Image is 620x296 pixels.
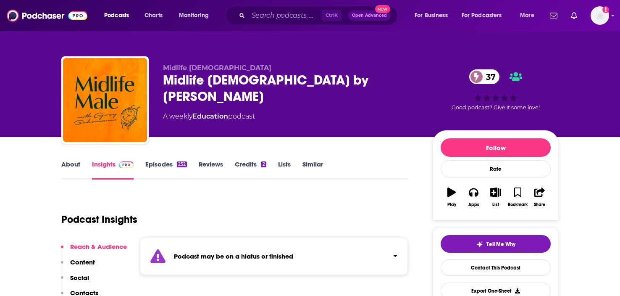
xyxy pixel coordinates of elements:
p: Content [70,258,95,266]
span: Good podcast? Give it some love! [452,104,540,111]
a: About [61,160,80,180]
strong: Podcast may be on a hiatus or finished [174,252,293,260]
img: Midlife Male by Greg Scheinman [63,58,147,142]
button: open menu [98,9,140,22]
a: Reviews [199,160,223,180]
button: Share [529,182,551,212]
button: List [485,182,507,212]
a: 37 [469,69,500,84]
span: 37 [478,69,500,84]
section: Click to expand status details [140,238,408,275]
img: Podchaser - Follow, Share and Rate Podcasts [7,8,87,24]
span: For Business [415,10,448,21]
span: Tell Me Why [486,241,515,248]
button: open menu [409,9,458,22]
img: User Profile [591,6,609,25]
button: Show profile menu [591,6,609,25]
span: Charts [144,10,163,21]
button: tell me why sparkleTell Me Why [441,235,551,253]
span: Open Advanced [352,13,387,18]
a: InsightsPodchaser Pro [92,160,134,180]
div: 2 [261,161,266,167]
div: Play [447,202,456,207]
img: Podchaser Pro [119,161,134,168]
div: 37Good podcast? Give it some love! [433,64,559,116]
span: Midlife [DEMOGRAPHIC_DATA] [163,64,271,72]
a: Contact This Podcast [441,259,551,276]
div: Search podcasts, credits, & more... [233,6,406,25]
button: Reach & Audience [61,243,127,258]
a: Show notifications dropdown [567,8,581,23]
span: Logged in as TaraKennedy [591,6,609,25]
div: List [492,202,499,207]
a: Charts [139,9,168,22]
p: Reach & Audience [70,243,127,251]
div: Bookmark [508,202,528,207]
button: Open AdvancedNew [348,11,391,21]
span: New [375,5,390,13]
button: Content [61,258,95,274]
span: Podcasts [104,10,129,21]
a: Episodes252 [145,160,187,180]
button: Bookmark [507,182,528,212]
button: open menu [173,9,220,22]
div: Share [534,202,545,207]
a: Lists [278,160,291,180]
a: Show notifications dropdown [546,8,561,23]
div: A weekly podcast [163,111,255,122]
span: Ctrl K [322,10,342,21]
span: For Podcasters [462,10,502,21]
span: More [520,10,534,21]
div: Rate [441,160,551,177]
p: Social [70,274,89,282]
svg: Add a profile image [602,6,609,13]
button: Follow [441,138,551,157]
a: Education [192,112,228,120]
div: Apps [468,202,479,207]
button: Apps [462,182,484,212]
button: open menu [514,9,545,22]
button: open menu [456,9,514,22]
a: Credits2 [235,160,266,180]
h1: Podcast Insights [61,213,137,226]
div: 252 [177,161,187,167]
span: Monitoring [179,10,209,21]
input: Search podcasts, credits, & more... [248,9,322,22]
button: Social [61,274,89,289]
a: Similar [302,160,323,180]
img: tell me why sparkle [476,241,483,248]
button: Play [441,182,462,212]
